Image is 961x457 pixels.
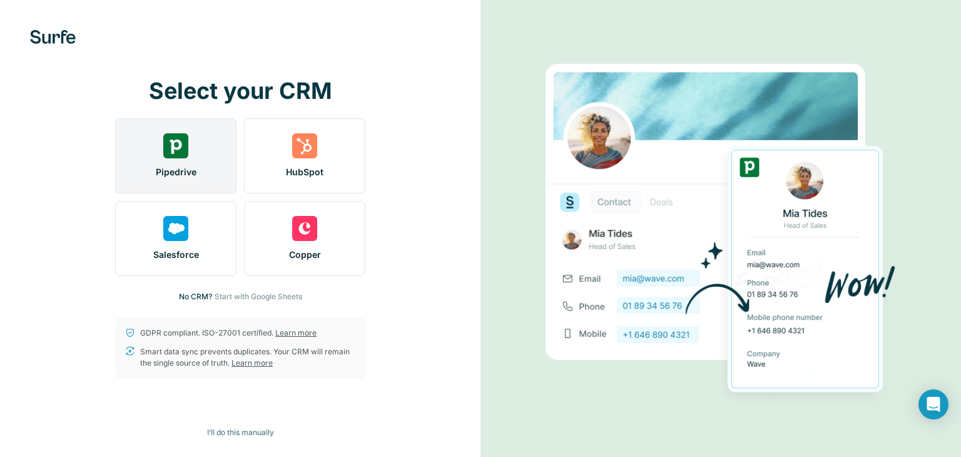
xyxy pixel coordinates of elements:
[231,358,273,367] a: Learn more
[292,216,317,241] img: copper's logo
[546,43,896,414] img: PIPEDRIVE image
[140,346,355,369] p: Smart data sync prevents duplicates. Your CRM will remain the single source of truth.
[140,327,317,339] p: GDPR compliant. ISO-27001 certified.
[275,328,317,337] a: Learn more
[918,389,948,419] div: Open Intercom Messenger
[198,423,283,442] button: I’ll do this manually
[286,166,323,178] span: HubSpot
[153,249,199,261] span: Salesforce
[115,78,365,103] h1: Select your CRM
[179,291,212,302] p: No CRM?
[292,133,317,158] img: hubspot's logo
[163,133,188,158] img: pipedrive's logo
[163,216,188,241] img: salesforce's logo
[30,30,76,44] img: Surfe's logo
[156,166,196,178] span: Pipedrive
[289,249,321,261] span: Copper
[215,291,302,302] button: Start with Google Sheets
[207,427,274,438] span: I’ll do this manually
